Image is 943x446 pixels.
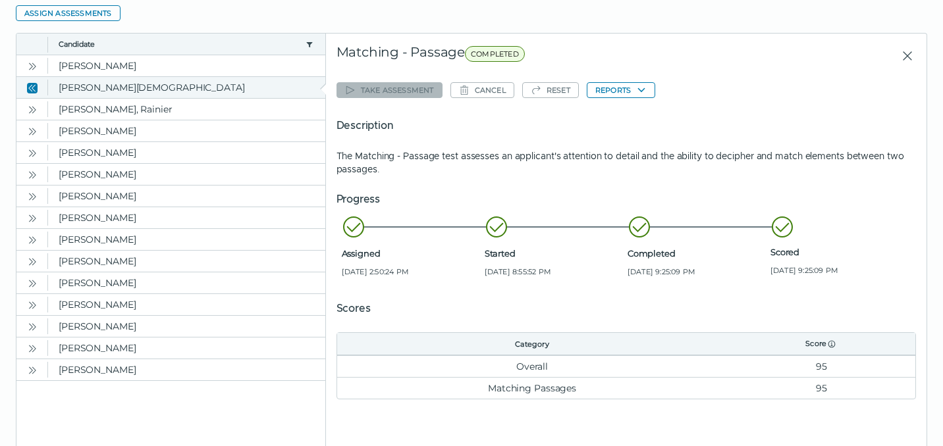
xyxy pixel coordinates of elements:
[587,82,655,98] button: Reports
[27,278,38,289] cds-icon: Open
[48,120,325,141] clr-dg-cell: [PERSON_NAME]
[770,247,908,257] span: Scored
[24,232,40,247] button: Open
[337,149,916,176] p: The Matching - Passage test assesses an applicant's attention to detail and the ability to deciph...
[27,83,38,93] cds-icon: Close
[24,210,40,226] button: Open
[48,55,325,76] clr-dg-cell: [PERSON_NAME]
[728,377,915,399] td: 95
[48,272,325,293] clr-dg-cell: [PERSON_NAME]
[465,46,525,62] span: COMPLETED
[59,39,300,49] button: Candidate
[770,265,908,276] span: [DATE] 9:25:09 PM
[522,82,579,98] button: Reset
[27,170,38,180] cds-icon: Open
[27,148,38,159] cds-icon: Open
[728,333,915,355] th: Score
[891,44,916,68] button: Close
[27,191,38,202] cds-icon: Open
[24,318,40,334] button: Open
[48,186,325,207] clr-dg-cell: [PERSON_NAME]
[24,253,40,269] button: Open
[337,333,728,355] th: Category
[48,142,325,163] clr-dg-cell: [PERSON_NAME]
[450,82,514,98] button: Cancel
[628,248,765,259] span: Completed
[24,123,40,139] button: Open
[16,5,121,21] button: Assign assessments
[485,248,622,259] span: Started
[337,82,443,98] button: Take assessment
[27,105,38,115] cds-icon: Open
[337,301,916,316] h5: Scores
[48,337,325,359] clr-dg-cell: [PERSON_NAME]
[27,235,38,245] cds-icon: Open
[24,275,40,291] button: Open
[24,188,40,204] button: Open
[628,266,765,277] span: [DATE] 9:25:09 PM
[342,266,479,277] span: [DATE] 2:50:24 PM
[27,343,38,354] cds-icon: Open
[337,118,916,134] h5: Description
[728,355,915,377] td: 95
[48,164,325,185] clr-dg-cell: [PERSON_NAME]
[48,207,325,228] clr-dg-cell: [PERSON_NAME]
[24,58,40,74] button: Open
[24,297,40,312] button: Open
[48,251,325,272] clr-dg-cell: [PERSON_NAME]
[342,248,479,259] span: Assigned
[27,126,38,137] cds-icon: Open
[27,257,38,267] cds-icon: Open
[48,359,325,380] clr-dg-cell: [PERSON_NAME]
[337,191,916,207] h5: Progress
[27,61,38,72] cds-icon: Open
[48,99,325,120] clr-dg-cell: [PERSON_NAME], Rainier
[24,362,40,378] button: Open
[337,355,728,377] td: Overall
[337,377,728,399] td: Matching Passages
[485,266,622,277] span: [DATE] 8:55:52 PM
[27,300,38,310] cds-icon: Open
[24,101,40,117] button: Open
[48,77,325,98] clr-dg-cell: [PERSON_NAME][DEMOGRAPHIC_DATA]
[24,166,40,182] button: Open
[24,145,40,161] button: Open
[24,80,40,95] button: Close
[27,213,38,224] cds-icon: Open
[48,294,325,315] clr-dg-cell: [PERSON_NAME]
[48,316,325,337] clr-dg-cell: [PERSON_NAME]
[48,229,325,250] clr-dg-cell: [PERSON_NAME]
[27,322,38,332] cds-icon: Open
[24,340,40,356] button: Open
[337,44,711,68] div: Matching - Passage
[304,39,315,49] button: candidate filter
[27,365,38,376] cds-icon: Open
